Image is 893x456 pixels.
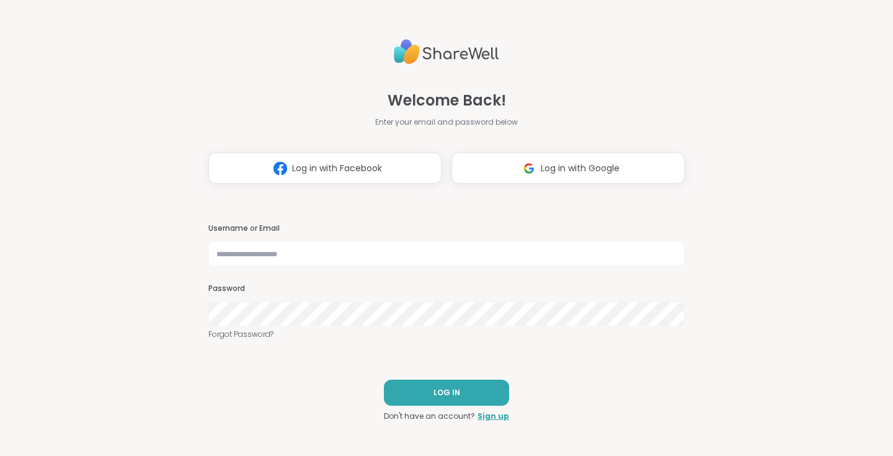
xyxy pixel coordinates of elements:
[451,153,685,184] button: Log in with Google
[433,387,460,398] span: LOG IN
[292,162,382,175] span: Log in with Facebook
[208,153,442,184] button: Log in with Facebook
[478,411,509,422] a: Sign up
[208,329,685,340] a: Forgot Password?
[541,162,620,175] span: Log in with Google
[517,157,541,180] img: ShareWell Logomark
[375,117,518,128] span: Enter your email and password below
[394,34,499,69] img: ShareWell Logo
[384,380,509,406] button: LOG IN
[208,284,685,294] h3: Password
[384,411,475,422] span: Don't have an account?
[208,223,685,234] h3: Username or Email
[269,157,292,180] img: ShareWell Logomark
[388,89,506,112] span: Welcome Back!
